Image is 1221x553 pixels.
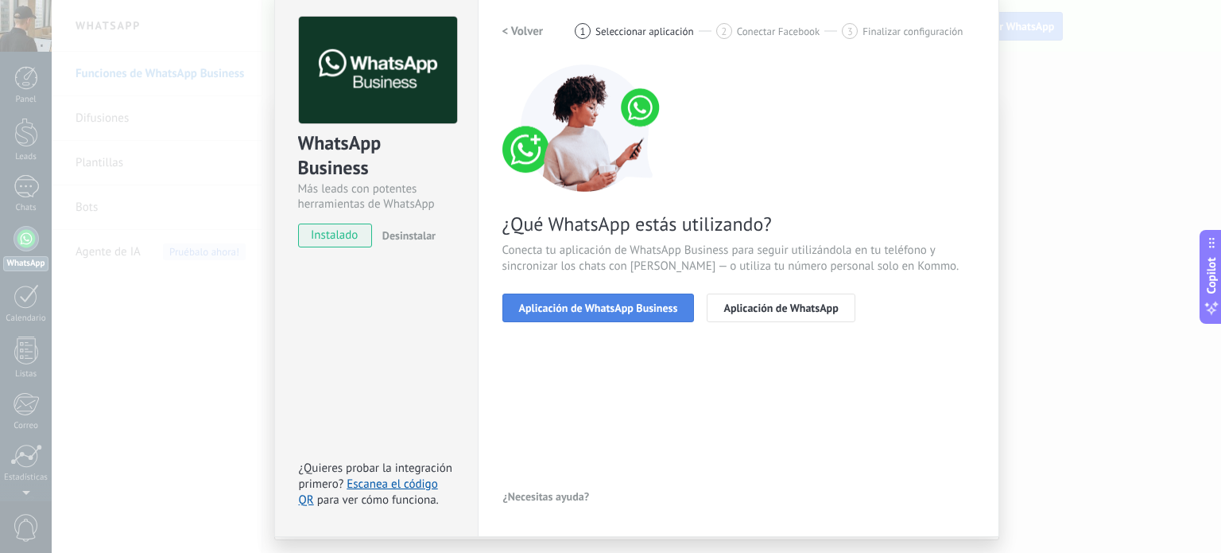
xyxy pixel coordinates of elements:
span: Desinstalar [382,228,436,243]
h2: < Volver [502,24,544,39]
span: para ver cómo funciona. [317,493,439,508]
span: 3 [847,25,853,38]
span: Finalizar configuración [862,25,963,37]
span: ¿Necesitas ayuda? [503,491,590,502]
div: Más leads con potentes herramientas de WhatsApp [298,181,455,212]
span: Conectar Facebook [737,25,820,37]
span: instalado [299,224,371,247]
span: Conecta tu aplicación de WhatsApp Business para seguir utilizándola en tu teléfono y sincronizar ... [502,243,975,275]
button: Aplicación de WhatsApp [707,294,855,322]
span: Aplicación de WhatsApp Business [519,302,678,313]
button: Aplicación de WhatsApp Business [502,294,695,322]
span: Copilot [1204,257,1219,294]
span: ¿Quieres probar la integración primero? [299,461,453,492]
img: connect number [502,64,669,192]
img: logo_main.png [299,17,457,124]
button: < Volver [502,17,544,45]
span: ¿Qué WhatsApp estás utilizando? [502,212,975,236]
div: WhatsApp Business [298,130,455,181]
span: 1 [580,25,586,38]
span: 2 [721,25,727,38]
button: ¿Necesitas ayuda? [502,485,591,508]
button: Desinstalar [376,224,436,247]
span: Seleccionar aplicación [595,25,694,37]
a: Escanea el código QR [299,477,438,508]
span: Aplicación de WhatsApp [723,302,838,313]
